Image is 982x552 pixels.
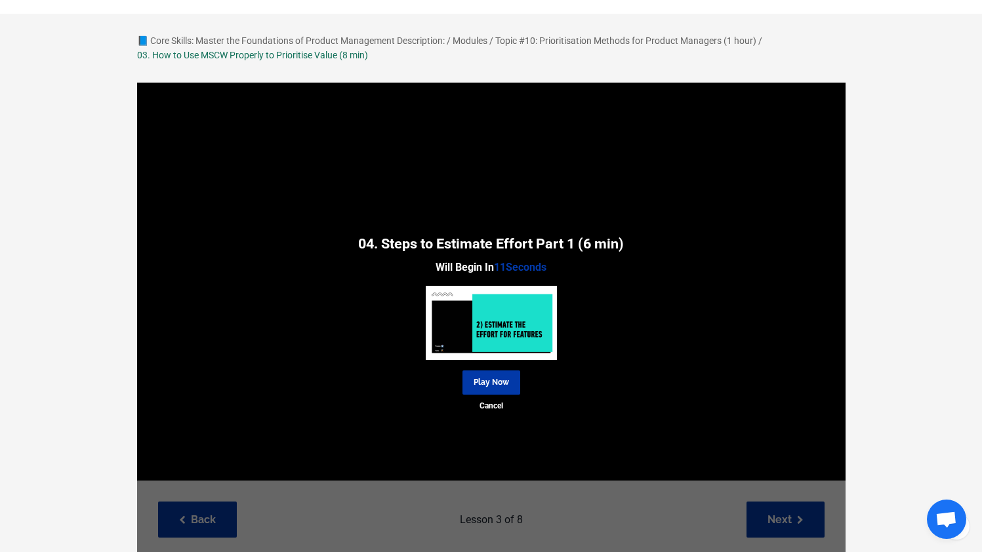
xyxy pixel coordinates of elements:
[494,261,506,273] span: 11
[137,259,846,276] p: Will Begin In
[758,33,762,48] div: /
[137,48,368,62] div: 03. How to Use MSCW Properly to Prioritise Value (8 min)
[462,370,520,395] a: Play Now
[489,33,493,48] div: /
[494,261,546,273] strong: Seconds
[137,35,445,46] a: 📘 Core Skills: Master the Foundations of Product Management Description:
[137,237,846,251] p: 04. Steps to Estimate Effort Part 1 (6 min)
[426,286,557,360] img: 5255a36e-482a-4078-8c93-81f030af9052.jpg
[495,35,756,46] a: Topic #10: Prioritisation Methods for Product Managers (1 hour)
[453,35,487,46] a: Modules
[927,500,966,539] a: 开放式聊天
[137,400,846,412] a: Cancel
[447,33,451,48] div: /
